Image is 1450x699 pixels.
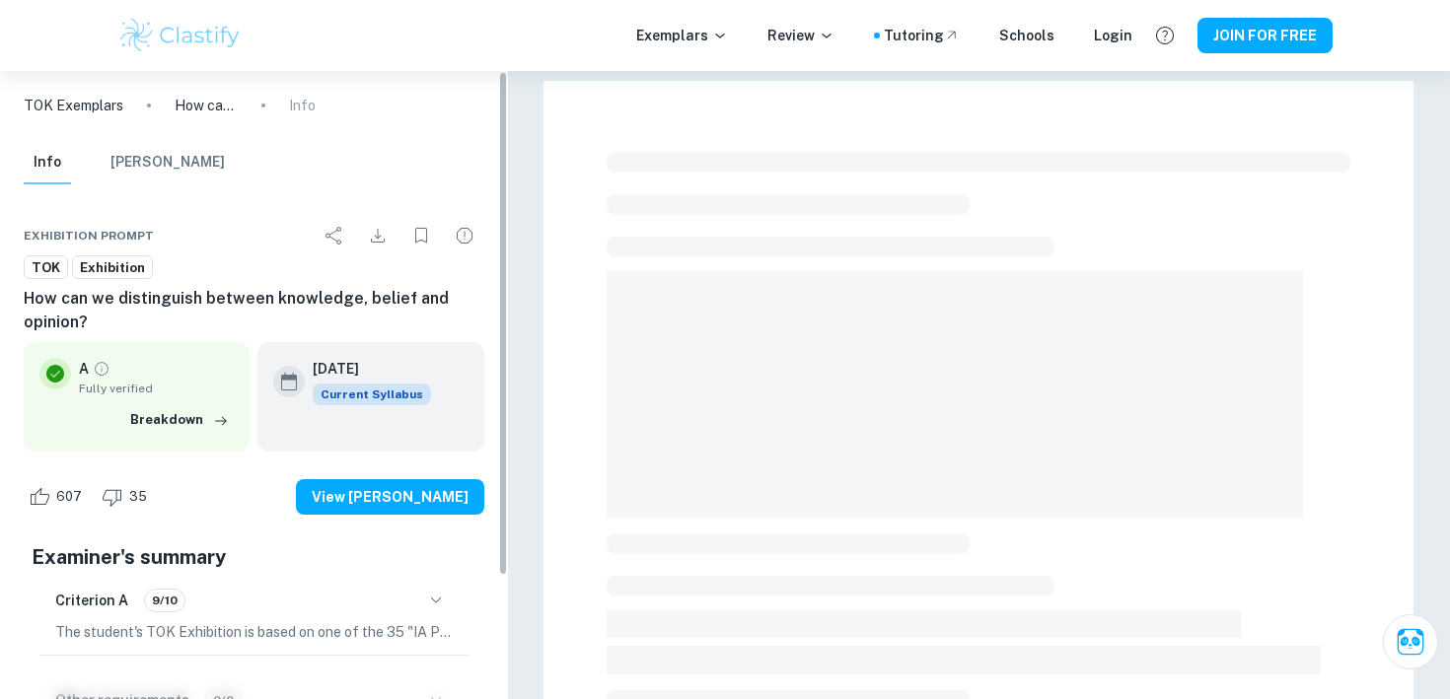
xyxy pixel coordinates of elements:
[1094,25,1132,46] a: Login
[24,287,484,334] h6: How can we distinguish between knowledge, belief and opinion?
[45,487,93,507] span: 607
[884,25,960,46] a: Tutoring
[401,216,441,255] div: Bookmark
[24,95,123,116] a: TOK Exemplars
[73,258,152,278] span: Exhibition
[358,216,398,255] div: Download
[79,358,89,380] p: A
[636,25,728,46] p: Exemplars
[1148,19,1182,52] button: Help and Feedback
[1383,614,1438,669] button: Ask Clai
[24,141,71,184] button: Info
[289,95,316,116] p: Info
[313,358,415,380] h6: [DATE]
[125,405,234,435] button: Breakdown
[296,479,484,515] button: View [PERSON_NAME]
[55,590,128,611] h6: Criterion A
[97,481,158,513] div: Dislike
[24,255,68,280] a: TOK
[110,141,225,184] button: [PERSON_NAME]
[32,542,476,572] h5: Examiner's summary
[313,384,431,405] span: Current Syllabus
[175,95,238,116] p: How can we distinguish between knowledge, belief and opinion?
[315,216,354,255] div: Share
[999,25,1054,46] a: Schools
[445,216,484,255] div: Report issue
[93,360,110,378] a: Grade fully verified
[24,227,154,245] span: Exhibition Prompt
[1197,18,1333,53] button: JOIN FOR FREE
[145,592,184,609] span: 9/10
[767,25,834,46] p: Review
[24,481,93,513] div: Like
[313,384,431,405] div: This exemplar is based on the current syllabus. Feel free to refer to it for inspiration/ideas wh...
[25,258,67,278] span: TOK
[55,621,453,643] p: The student's TOK Exhibition is based on one of the 35 "IA Prompts" provided in the TOK Guide, sp...
[72,255,153,280] a: Exhibition
[117,16,243,55] img: Clastify logo
[118,487,158,507] span: 35
[79,380,234,397] span: Fully verified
